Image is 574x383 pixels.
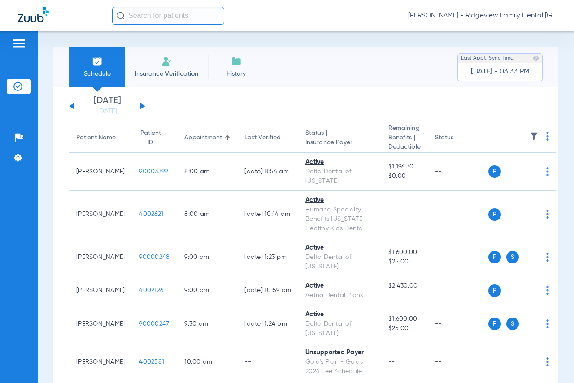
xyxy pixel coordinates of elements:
[184,133,230,142] div: Appointment
[177,305,237,343] td: 9:30 AM
[428,191,488,238] td: --
[388,281,421,291] span: $2,430.00
[12,38,26,49] img: hamburger-icon
[305,319,374,338] div: Delta Dental of [US_STATE]
[69,276,132,305] td: [PERSON_NAME]
[388,211,395,217] span: --
[177,238,237,276] td: 9:00 AM
[139,129,170,147] div: Patient ID
[530,132,539,141] img: filter.svg
[69,305,132,343] td: [PERSON_NAME]
[533,55,539,61] img: last sync help info
[69,238,132,276] td: [PERSON_NAME]
[132,69,201,78] span: Insurance Verification
[237,191,298,238] td: [DATE] 10:14 AM
[215,69,257,78] span: History
[244,133,291,142] div: Last Verified
[80,96,134,116] li: [DATE]
[305,243,374,253] div: Active
[177,276,237,305] td: 9:00 AM
[529,340,574,383] iframe: Chat Widget
[428,276,488,305] td: --
[506,251,519,263] span: S
[388,359,395,365] span: --
[69,153,132,191] td: [PERSON_NAME]
[546,167,549,176] img: group-dot-blue.svg
[139,211,163,217] span: 4002621
[408,11,556,20] span: [PERSON_NAME] - Ridgeview Family Dental [GEOGRAPHIC_DATA]
[546,319,549,328] img: group-dot-blue.svg
[305,158,374,167] div: Active
[76,69,118,78] span: Schedule
[112,7,224,25] input: Search for patients
[305,205,374,233] div: Humana Specialty Benefits [US_STATE] Healthy Kids Dental
[177,343,237,381] td: 10:00 AM
[298,124,381,153] th: Status |
[461,54,515,63] span: Last Appt. Sync Time:
[237,238,298,276] td: [DATE] 1:23 PM
[80,107,134,116] a: [DATE]
[428,238,488,276] td: --
[546,253,549,262] img: group-dot-blue.svg
[244,133,281,142] div: Last Verified
[388,324,421,333] span: $25.00
[92,56,103,67] img: Schedule
[139,168,168,175] span: 90003399
[388,257,421,267] span: $25.00
[388,291,421,300] span: --
[506,318,519,330] span: S
[305,138,374,147] span: Insurance Payer
[139,359,164,365] span: 4002581
[546,286,549,295] img: group-dot-blue.svg
[76,133,116,142] div: Patient Name
[69,191,132,238] td: [PERSON_NAME]
[488,208,501,221] span: P
[139,287,163,293] span: 4002126
[139,129,162,147] div: Patient ID
[177,153,237,191] td: 8:00 AM
[161,56,172,67] img: Manual Insurance Verification
[381,124,428,153] th: Remaining Benefits |
[305,167,374,186] div: Delta Dental of [US_STATE]
[139,321,169,327] span: 90000247
[69,343,132,381] td: [PERSON_NAME]
[305,253,374,271] div: Delta Dental of [US_STATE]
[546,210,549,219] img: group-dot-blue.svg
[388,172,421,181] span: $0.00
[305,348,374,357] div: Unsupported Payer
[305,357,374,376] div: Gold's Plan - Golds 2024 Fee Schedule
[184,133,222,142] div: Appointment
[388,248,421,257] span: $1,600.00
[237,343,298,381] td: --
[488,165,501,178] span: P
[76,133,125,142] div: Patient Name
[177,191,237,238] td: 8:00 AM
[428,153,488,191] td: --
[388,142,421,152] span: Deductible
[305,281,374,291] div: Active
[231,56,242,67] img: History
[428,124,488,153] th: Status
[237,305,298,343] td: [DATE] 1:24 PM
[237,276,298,305] td: [DATE] 10:59 AM
[488,318,501,330] span: P
[237,153,298,191] td: [DATE] 8:54 AM
[117,12,125,20] img: Search Icon
[488,251,501,263] span: P
[388,314,421,324] span: $1,600.00
[139,254,170,260] span: 90000248
[305,310,374,319] div: Active
[388,162,421,172] span: $1,196.30
[428,305,488,343] td: --
[471,67,530,76] span: [DATE] - 03:33 PM
[428,343,488,381] td: --
[305,196,374,205] div: Active
[546,132,549,141] img: group-dot-blue.svg
[488,284,501,297] span: P
[305,291,374,300] div: Aetna Dental Plans
[18,7,49,22] img: Zuub Logo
